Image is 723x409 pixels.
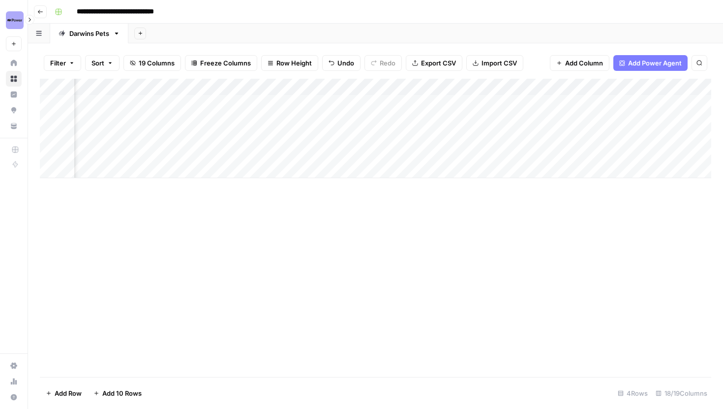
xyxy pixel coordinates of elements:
a: Darwins Pets [50,24,128,43]
span: Sort [91,58,104,68]
button: Filter [44,55,81,71]
button: Row Height [261,55,318,71]
button: Help + Support [6,389,22,405]
span: Add Power Agent [628,58,682,68]
span: Add 10 Rows [102,388,142,398]
span: Add Column [565,58,603,68]
span: Filter [50,58,66,68]
button: Add Row [40,385,88,401]
span: Row Height [276,58,312,68]
img: Power Digital Logo [6,11,24,29]
a: Your Data [6,118,22,134]
span: Export CSV [421,58,456,68]
div: 4 Rows [614,385,652,401]
button: Sort [85,55,120,71]
button: Import CSV [466,55,523,71]
a: Browse [6,71,22,87]
button: Add Column [550,55,609,71]
span: Redo [380,58,395,68]
a: Home [6,55,22,71]
button: Redo [364,55,402,71]
button: Undo [322,55,361,71]
a: Opportunities [6,102,22,118]
a: Usage [6,374,22,389]
div: Darwins Pets [69,29,109,38]
button: Add Power Agent [613,55,688,71]
button: Export CSV [406,55,462,71]
button: 19 Columns [123,55,181,71]
span: Import CSV [482,58,517,68]
a: Settings [6,358,22,374]
button: Add 10 Rows [88,385,148,401]
span: Undo [337,58,354,68]
button: Workspace: Power Digital [6,8,22,32]
span: Freeze Columns [200,58,251,68]
div: 18/19 Columns [652,385,711,401]
button: Freeze Columns [185,55,257,71]
span: Add Row [55,388,82,398]
a: Insights [6,87,22,102]
span: 19 Columns [139,58,175,68]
